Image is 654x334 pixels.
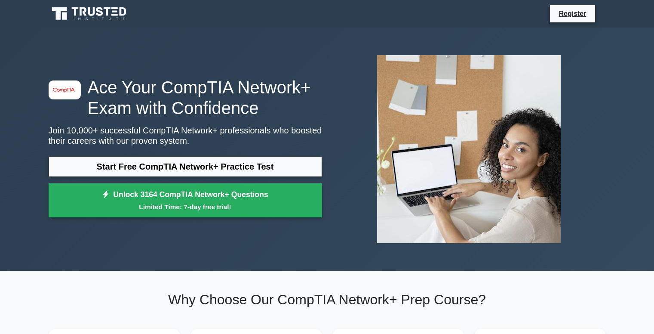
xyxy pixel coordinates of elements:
[553,8,591,19] a: Register
[49,125,322,146] p: Join 10,000+ successful CompTIA Network+ professionals who boosted their careers with our proven ...
[49,77,322,118] h1: Ace Your CompTIA Network+ Exam with Confidence
[49,183,322,218] a: Unlock 3164 CompTIA Network+ QuestionsLimited Time: 7-day free trial!
[49,291,606,308] h2: Why Choose Our CompTIA Network+ Prep Course?
[49,156,322,177] a: Start Free CompTIA Network+ Practice Test
[59,202,311,212] small: Limited Time: 7-day free trial!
